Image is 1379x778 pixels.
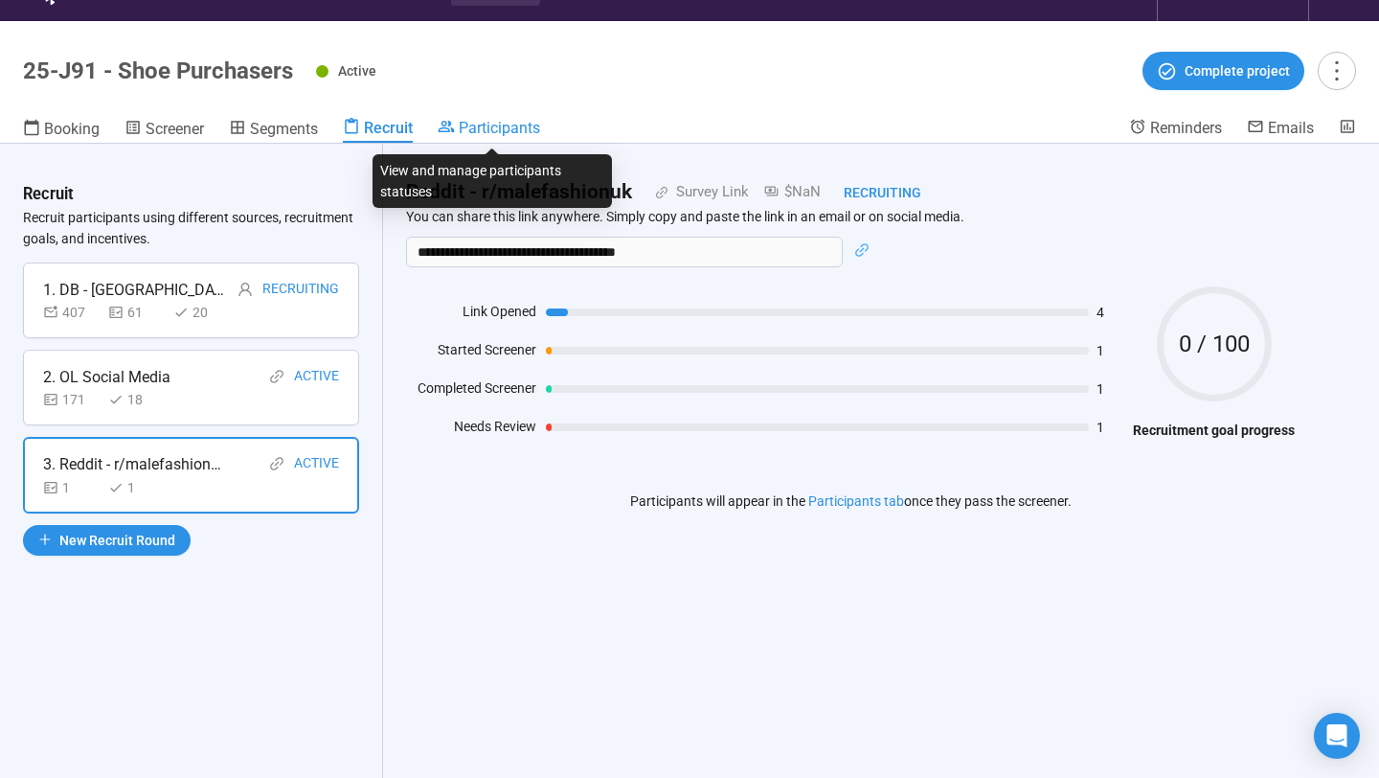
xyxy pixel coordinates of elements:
[854,242,870,258] span: link
[146,120,204,138] span: Screener
[1318,52,1356,90] button: more
[1185,60,1290,81] span: Complete project
[1157,332,1272,355] span: 0 / 100
[1142,52,1304,90] button: Complete project
[23,207,359,249] p: Recruit participants using different sources, recruitment goals, and incentives.
[1323,57,1349,83] span: more
[338,63,376,79] span: Active
[269,456,284,471] span: link
[1133,420,1295,441] h4: Recruitment goal progress
[406,378,536,406] div: Completed Screener
[668,181,749,204] div: Survey Link
[1314,713,1360,759] div: Open Intercom Messenger
[237,282,253,297] span: user
[821,182,921,203] div: Recruiting
[59,530,175,551] span: New Recruit Round
[749,181,821,204] div: $NaN
[108,389,166,410] div: 18
[632,186,668,199] span: link
[459,119,540,137] span: Participants
[38,533,52,546] span: plus
[23,118,100,143] a: Booking
[406,301,536,330] div: Link Opened
[373,154,612,208] div: View and manage participants statuses
[343,118,413,143] a: Recruit
[1096,382,1123,396] span: 1
[108,477,166,498] div: 1
[406,208,1295,225] p: You can share this link anywhere. Simply copy and paste the link in an email or on social media.
[294,365,339,389] div: Active
[364,119,413,137] span: Recruit
[43,389,101,410] div: 171
[406,339,536,368] div: Started Screener
[43,365,170,389] div: 2. OL Social Media
[124,118,204,143] a: Screener
[1129,118,1222,141] a: Reminders
[1096,344,1123,357] span: 1
[23,182,74,207] h3: Recruit
[630,491,1072,512] p: Participants will appear in the once they pass the screener.
[43,302,101,323] div: 407
[108,302,166,323] div: 61
[250,120,318,138] span: Segments
[1096,306,1123,319] span: 4
[406,416,536,445] div: Needs Review
[1096,421,1123,434] span: 1
[23,525,191,556] button: plusNew Recruit Round
[43,452,225,476] div: 3. Reddit - r/malefashionuk
[23,57,293,84] h1: 25-J91 - Shoe Purchasers
[43,278,225,302] div: 1. DB - [GEOGRAPHIC_DATA]
[808,493,904,509] a: Participants tab
[173,302,231,323] div: 20
[1150,119,1222,137] span: Reminders
[269,369,284,384] span: link
[1268,119,1314,137] span: Emails
[294,452,339,476] div: Active
[229,118,318,143] a: Segments
[262,278,339,302] div: Recruiting
[44,120,100,138] span: Booking
[43,477,101,498] div: 1
[438,118,540,141] a: Participants
[1247,118,1314,141] a: Emails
